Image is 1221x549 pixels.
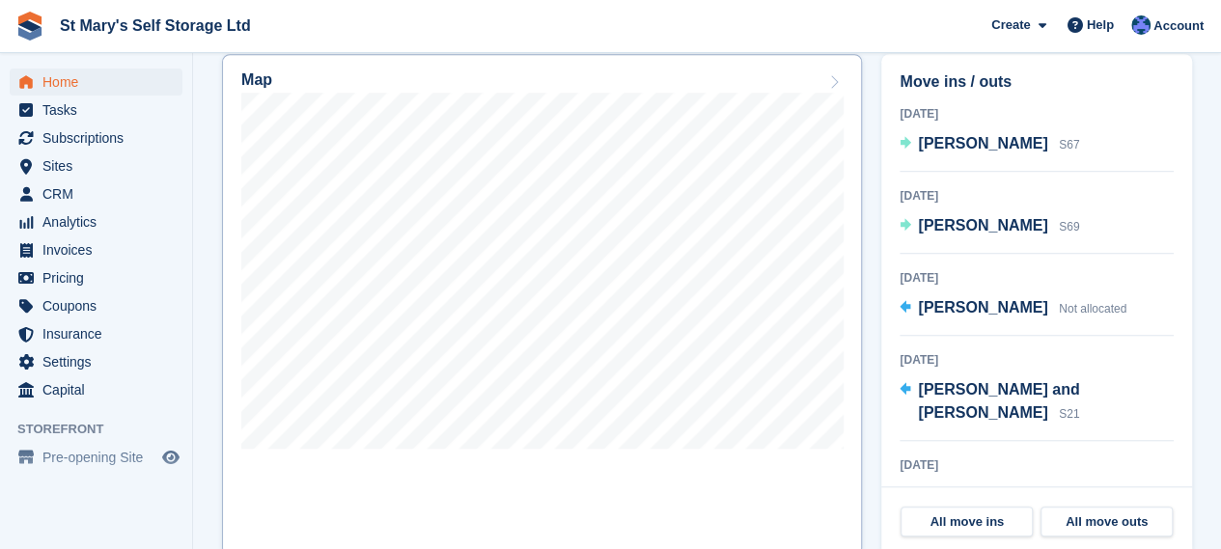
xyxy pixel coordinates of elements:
span: [PERSON_NAME] and [PERSON_NAME] [918,381,1079,421]
span: Sites [42,152,158,179]
span: Subscriptions [42,124,158,151]
a: menu [10,376,182,403]
span: CRM [42,180,158,207]
span: S67 [1059,138,1079,151]
a: St Mary's Self Storage Ltd [52,10,259,41]
h2: Map [241,71,272,89]
a: menu [10,348,182,375]
a: [PERSON_NAME] and [PERSON_NAME] S21 [900,378,1174,426]
span: Help [1087,15,1114,35]
span: [PERSON_NAME] [918,299,1047,316]
a: menu [10,292,182,319]
a: menu [10,320,182,347]
div: [DATE] [900,456,1174,474]
span: Capital [42,376,158,403]
a: menu [10,124,182,151]
span: S21 [1059,407,1079,421]
a: menu [10,264,182,291]
span: [PERSON_NAME] [918,217,1047,233]
span: Insurance [42,320,158,347]
a: [PERSON_NAME] Not allocated [900,296,1126,321]
span: Home [42,69,158,96]
a: Preview store [159,446,182,469]
div: [DATE] [900,269,1174,287]
span: Storefront [17,420,192,439]
img: Matthew Keenan [1131,15,1151,35]
a: menu [10,444,182,471]
a: All move ins [901,507,1033,537]
a: menu [10,208,182,235]
div: [DATE] [900,105,1174,123]
span: Pre-opening Site [42,444,158,471]
span: Not allocated [1059,302,1126,316]
span: [PERSON_NAME] [918,135,1047,151]
div: [DATE] [900,187,1174,205]
span: Pricing [42,264,158,291]
div: [DATE] [900,351,1174,369]
span: Create [991,15,1030,35]
a: menu [10,236,182,263]
span: Account [1153,16,1204,36]
a: menu [10,180,182,207]
a: menu [10,152,182,179]
span: Coupons [42,292,158,319]
a: All move outs [1041,507,1173,537]
span: Tasks [42,96,158,124]
span: Settings [42,348,158,375]
span: Invoices [42,236,158,263]
span: S69 [1059,220,1079,233]
a: [PERSON_NAME] Not allocated [900,483,1126,508]
h2: Move ins / outs [900,70,1174,94]
span: Analytics [42,208,158,235]
img: stora-icon-8386f47178a22dfd0bd8f6a31ec36ba5ce8667c1dd55bd0f319d3a0aa187defe.svg [15,12,44,41]
a: menu [10,69,182,96]
a: [PERSON_NAME] S69 [900,214,1079,239]
a: menu [10,96,182,124]
a: [PERSON_NAME] S67 [900,132,1079,157]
